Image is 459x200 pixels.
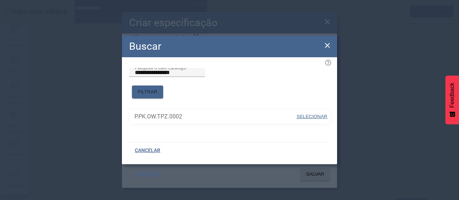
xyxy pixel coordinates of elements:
span: Feedback [449,83,455,108]
span: FILTRAR [138,88,157,96]
button: Feedback - Mostrar pesquisa [445,75,459,124]
button: CANCELAR [129,144,166,157]
button: SALVAR [300,168,330,181]
span: P.PK.OW.TPZ.0002 [134,112,296,121]
span: CANCELAR [135,147,160,154]
span: CANCELAR [135,171,160,178]
mat-label: Pesquise o item catálogo [135,65,186,70]
h2: Buscar [129,39,161,54]
button: FILTRAR [132,86,163,98]
button: SELECIONAR [296,110,328,123]
span: SALVAR [306,171,324,178]
button: CANCELAR [129,168,166,181]
span: SELECIONAR [297,114,327,119]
